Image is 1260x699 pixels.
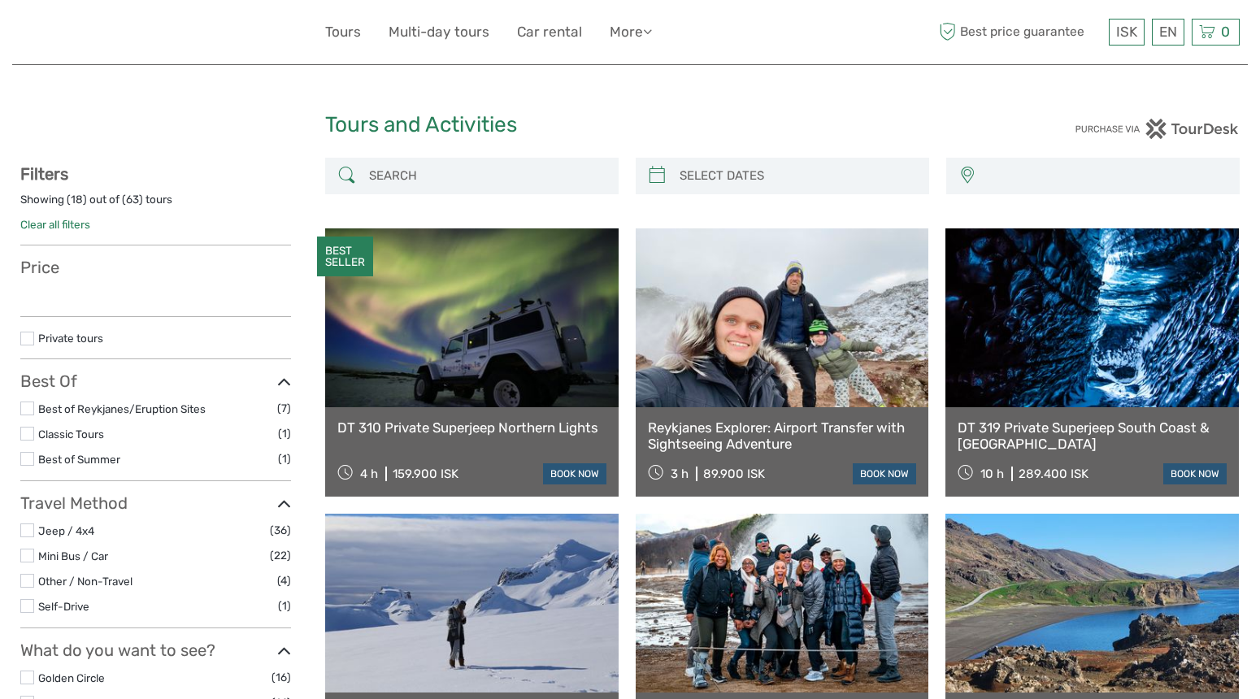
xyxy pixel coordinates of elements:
[648,419,917,453] a: Reykjanes Explorer: Airport Transfer with Sightseeing Adventure
[20,493,291,513] h3: Travel Method
[277,571,291,590] span: (4)
[543,463,606,484] a: book now
[517,20,582,44] a: Car rental
[610,20,652,44] a: More
[853,463,916,484] a: book now
[38,453,120,466] a: Best of Summer
[671,467,689,481] span: 3 h
[360,467,378,481] span: 4 h
[272,668,291,687] span: (16)
[20,640,291,660] h3: What do you want to see?
[270,521,291,540] span: (36)
[1116,24,1137,40] span: ISK
[1219,24,1232,40] span: 0
[337,419,606,436] a: DT 310 Private Superjeep Northern Lights
[126,192,139,207] label: 63
[1163,463,1227,484] a: book now
[71,192,83,207] label: 18
[393,467,458,481] div: 159.900 ISK
[38,332,103,345] a: Private tours
[317,237,373,277] div: BEST SELLER
[38,575,133,588] a: Other / Non-Travel
[20,218,90,231] a: Clear all filters
[20,192,291,217] div: Showing ( ) out of ( ) tours
[325,20,361,44] a: Tours
[363,162,610,190] input: SEARCH
[1075,119,1240,139] img: PurchaseViaTourDesk.png
[278,597,291,615] span: (1)
[20,371,291,391] h3: Best Of
[278,424,291,443] span: (1)
[277,399,291,418] span: (7)
[980,467,1004,481] span: 10 h
[703,467,765,481] div: 89.900 ISK
[38,600,89,613] a: Self-Drive
[270,546,291,565] span: (22)
[1019,467,1088,481] div: 289.400 ISK
[38,549,108,562] a: Mini Bus / Car
[389,20,489,44] a: Multi-day tours
[20,12,103,52] img: 632-1a1f61c2-ab70-46c5-a88f-57c82c74ba0d_logo_small.jpg
[38,428,104,441] a: Classic Tours
[278,449,291,468] span: (1)
[20,258,291,277] h3: Price
[673,162,921,190] input: SELECT DATES
[958,419,1227,453] a: DT 319 Private Superjeep South Coast & [GEOGRAPHIC_DATA]
[20,164,68,184] strong: Filters
[1152,19,1184,46] div: EN
[935,19,1105,46] span: Best price guarantee
[325,112,935,138] h1: Tours and Activities
[38,402,206,415] a: Best of Reykjanes/Eruption Sites
[38,524,94,537] a: Jeep / 4x4
[38,671,105,684] a: Golden Circle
